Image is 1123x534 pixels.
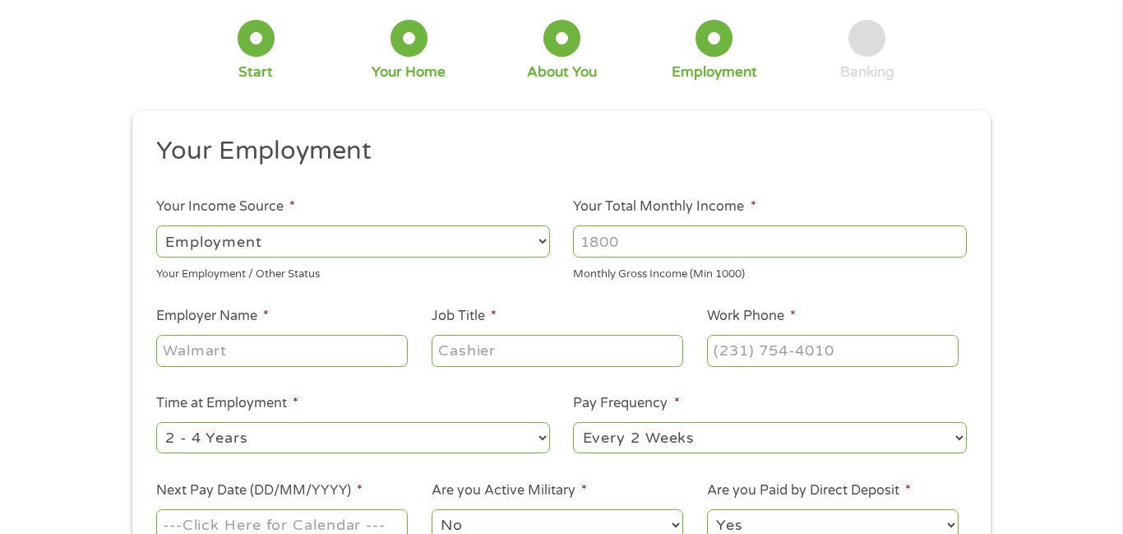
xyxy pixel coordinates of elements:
label: Job Title [432,308,497,325]
input: (231) 754-4010 [707,335,959,366]
div: Employment [672,63,757,81]
input: Cashier [432,335,683,366]
div: Your Employment / Other Status [156,260,550,282]
div: About You [527,63,597,81]
div: Your Home [372,63,446,81]
label: Are you Paid by Direct Deposit [707,482,911,499]
div: Monthly Gross Income (Min 1000) [573,260,967,282]
label: Your Income Source [156,198,295,216]
label: Pay Frequency [573,395,679,412]
div: Start [238,63,273,81]
label: Are you Active Military [432,482,587,499]
label: Employer Name [156,308,269,325]
label: Next Pay Date (DD/MM/YYYY) [156,482,363,499]
label: Work Phone [707,308,796,325]
input: 1800 [573,225,967,257]
label: Time at Employment [156,395,298,412]
h2: Your Employment [156,135,955,168]
label: Your Total Monthly Income [573,198,756,216]
input: Walmart [156,335,408,366]
div: Banking [840,63,894,81]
